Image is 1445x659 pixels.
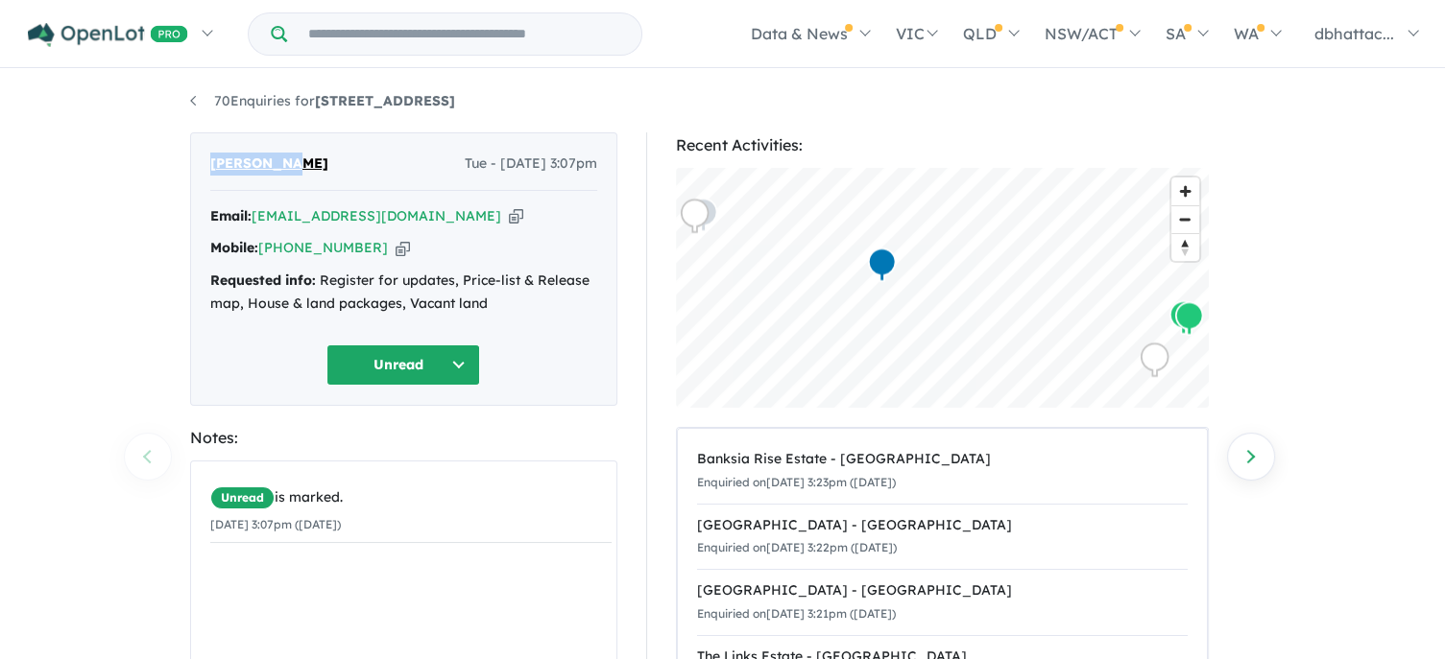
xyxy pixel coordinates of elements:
[697,514,1188,537] div: [GEOGRAPHIC_DATA] - [GEOGRAPHIC_DATA]
[315,92,455,109] strong: [STREET_ADDRESS]
[190,92,455,109] a: 70Enquiries for[STREET_ADDRESS]
[697,504,1188,571] a: [GEOGRAPHIC_DATA] - [GEOGRAPHIC_DATA]Enquiried on[DATE] 3:22pm ([DATE])
[1171,177,1199,205] button: Zoom in
[210,271,316,289] strong: Requested info:
[697,579,1188,602] div: [GEOGRAPHIC_DATA] - [GEOGRAPHIC_DATA]
[210,517,341,531] small: [DATE] 3:07pm ([DATE])
[697,606,896,621] small: Enquiried on [DATE] 3:21pm ([DATE])
[291,13,638,55] input: Try estate name, suburb, builder or developer
[688,198,717,233] div: Map marker
[697,438,1188,505] a: Banksia Rise Estate - [GEOGRAPHIC_DATA]Enquiried on[DATE] 3:23pm ([DATE])
[190,425,617,451] div: Notes:
[676,168,1209,408] canvas: Map
[1171,233,1199,261] button: Reset bearing to north
[258,239,388,256] a: [PHONE_NUMBER]
[697,540,897,554] small: Enquiried on [DATE] 3:22pm ([DATE])
[1171,234,1199,261] span: Reset bearing to north
[396,238,410,258] button: Copy
[326,344,480,386] button: Unread
[676,132,1209,158] div: Recent Activities:
[697,475,896,489] small: Enquiried on [DATE] 3:23pm ([DATE])
[1314,24,1394,43] span: dbhattac...
[210,486,275,509] span: Unread
[210,153,328,176] span: [PERSON_NAME]
[1140,342,1168,378] div: Map marker
[210,239,258,256] strong: Mobile:
[509,206,523,226] button: Copy
[210,486,612,509] div: is marked.
[465,153,597,176] span: Tue - [DATE] 3:07pm
[1168,300,1197,336] div: Map marker
[1171,206,1199,233] span: Zoom out
[252,207,501,224] a: [EMAIL_ADDRESS][DOMAIN_NAME]
[28,23,188,47] img: Openlot PRO Logo White
[210,207,252,224] strong: Email:
[1171,205,1199,233] button: Zoom out
[697,569,1188,636] a: [GEOGRAPHIC_DATA] - [GEOGRAPHIC_DATA]Enquiried on[DATE] 3:21pm ([DATE])
[697,448,1188,471] div: Banksia Rise Estate - [GEOGRAPHIC_DATA]
[190,90,1256,113] nav: breadcrumb
[1174,301,1203,337] div: Map marker
[867,247,896,283] div: Map marker
[680,199,709,234] div: Map marker
[210,270,597,316] div: Register for updates, Price-list & Release map, House & land packages, Vacant land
